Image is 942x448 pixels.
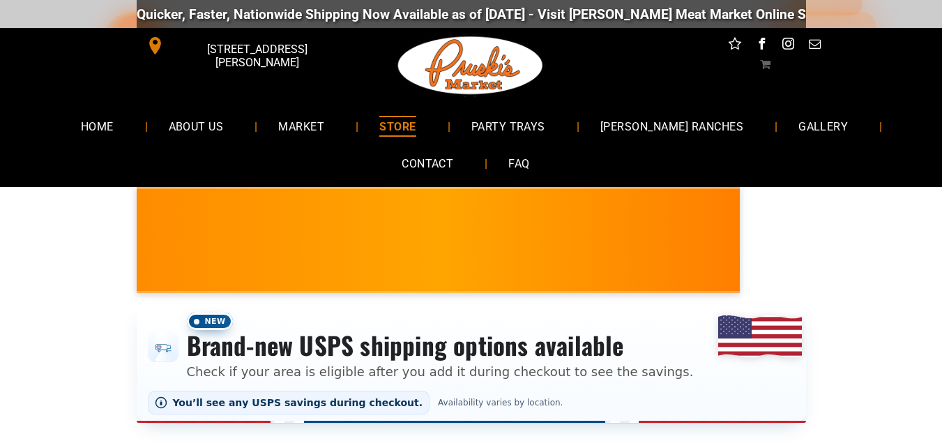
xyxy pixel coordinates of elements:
[395,28,546,103] img: Pruski-s+Market+HQ+Logo2-1920w.png
[148,107,245,144] a: ABOUT US
[187,330,694,361] h3: Brand-new USPS shipping options available
[137,304,806,423] div: Shipping options announcement
[381,145,474,182] a: CONTACT
[60,107,135,144] a: HOME
[435,398,565,408] span: Availability varies by location.
[752,35,770,57] a: facebook
[167,36,347,76] span: [STREET_ADDRESS][PERSON_NAME]
[777,107,869,144] a: GALLERY
[358,107,436,144] a: STORE
[187,362,694,381] p: Check if your area is eligible after you add it during checkout to see the savings.
[579,107,764,144] a: [PERSON_NAME] RANCHES
[805,35,823,57] a: email
[257,107,345,144] a: MARKET
[137,35,350,57] a: [STREET_ADDRESS][PERSON_NAME]
[450,107,566,144] a: PARTY TRAYS
[779,35,797,57] a: instagram
[187,313,233,330] span: New
[487,145,550,182] a: FAQ
[726,35,744,57] a: Social network
[173,397,423,408] span: You’ll see any USPS savings during checkout.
